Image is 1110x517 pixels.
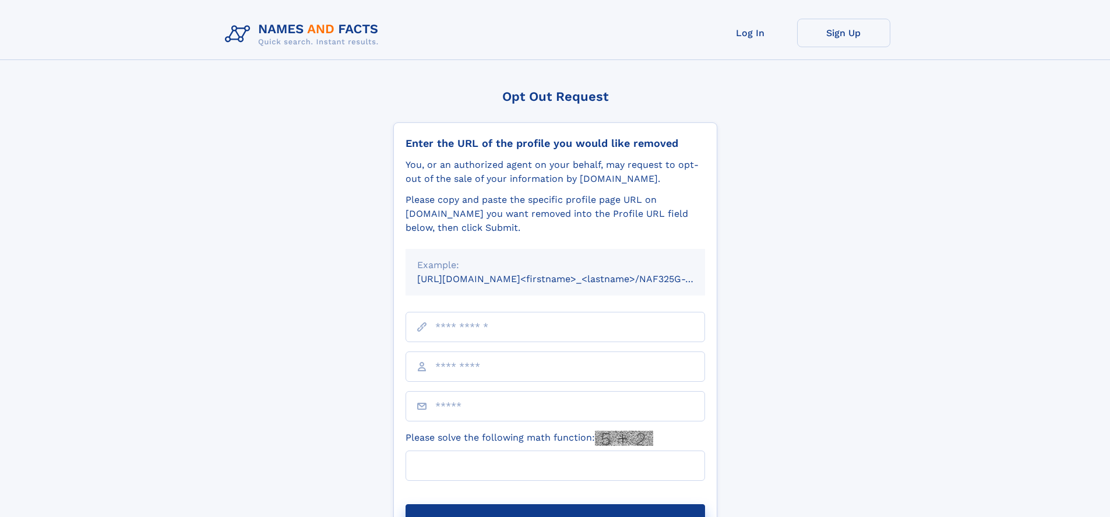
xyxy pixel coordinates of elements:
[704,19,797,47] a: Log In
[406,431,653,446] label: Please solve the following math function:
[417,273,727,284] small: [URL][DOMAIN_NAME]<firstname>_<lastname>/NAF325G-xxxxxxxx
[406,158,705,186] div: You, or an authorized agent on your behalf, may request to opt-out of the sale of your informatio...
[406,137,705,150] div: Enter the URL of the profile you would like removed
[417,258,693,272] div: Example:
[393,89,717,104] div: Opt Out Request
[220,19,388,50] img: Logo Names and Facts
[406,193,705,235] div: Please copy and paste the specific profile page URL on [DOMAIN_NAME] you want removed into the Pr...
[797,19,890,47] a: Sign Up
